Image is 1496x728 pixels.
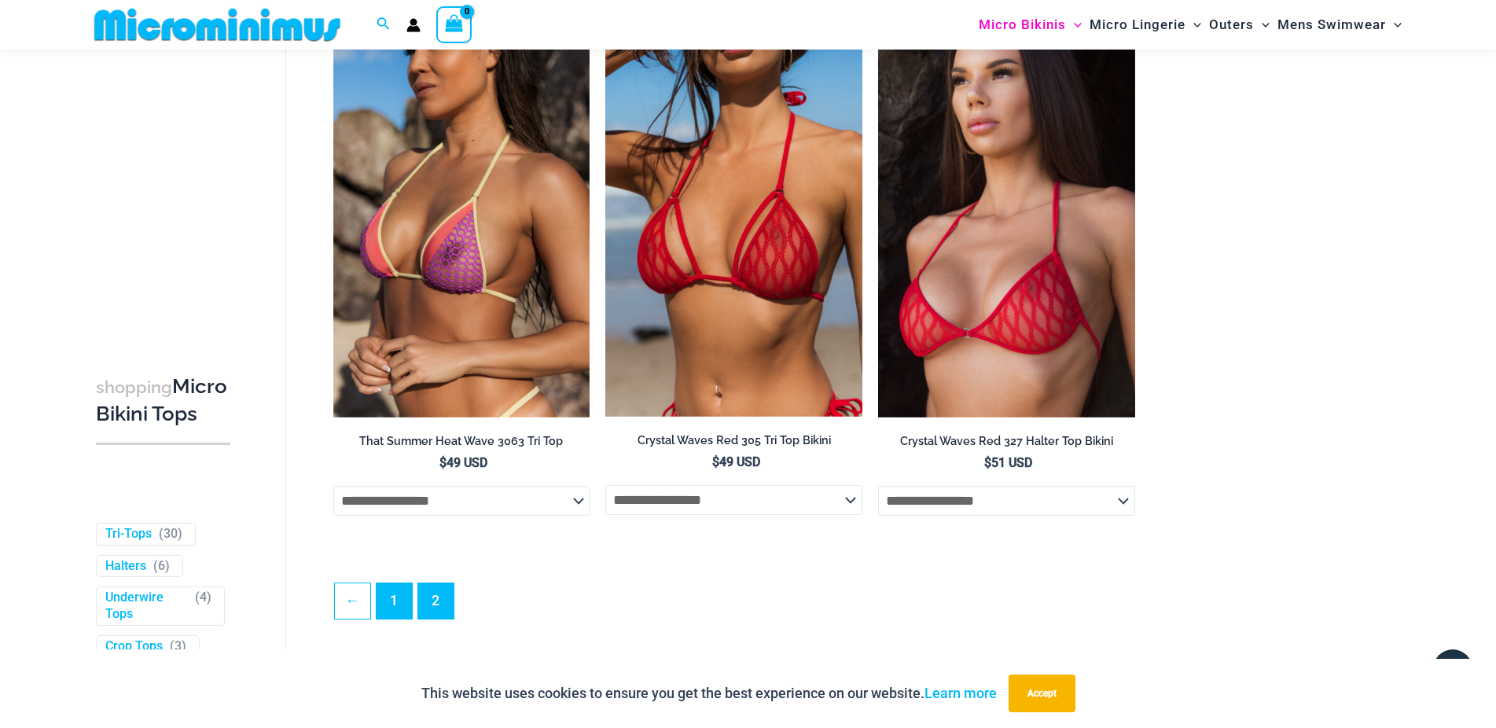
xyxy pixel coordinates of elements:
[377,15,391,35] a: Search icon link
[96,373,230,428] h3: Micro Bikini Tops
[1086,5,1205,45] a: Micro LingerieMenu ToggleMenu Toggle
[333,32,590,417] a: That Summer Heat Wave 3063 Tri Top 01That Summer Heat Wave 3063 Tri Top 4303 Micro Bottom 02That ...
[984,455,991,470] span: $
[1066,5,1082,45] span: Menu Toggle
[335,583,370,619] a: ←
[1009,675,1075,712] button: Accept
[333,583,1408,628] nav: Product Pagination
[158,558,165,573] span: 6
[878,434,1135,454] a: Crystal Waves Red 327 Halter Top Bikini
[605,32,862,417] img: Crystal Waves 305 Tri Top 01
[1185,5,1201,45] span: Menu Toggle
[605,32,862,417] a: Crystal Waves 305 Tri Top 01Crystal Waves 305 Tri Top 4149 Thong 04Crystal Waves 305 Tri Top 4149...
[984,455,1032,470] bdi: 51 USD
[175,638,182,653] span: 3
[105,590,188,623] a: Underwire Tops
[1205,5,1274,45] a: OutersMenu ToggleMenu Toggle
[1254,5,1270,45] span: Menu Toggle
[333,434,590,449] h2: That Summer Heat Wave 3063 Tri Top
[975,5,1086,45] a: Micro BikinisMenu ToggleMenu Toggle
[377,583,412,619] a: Page 1
[712,454,760,469] bdi: 49 USD
[105,558,146,575] a: Halters
[1386,5,1402,45] span: Menu Toggle
[418,583,454,619] span: Page 2
[105,526,152,542] a: Tri-Tops
[170,638,186,655] span: ( )
[979,5,1066,45] span: Micro Bikinis
[406,18,421,32] a: Account icon link
[605,433,862,448] h2: Crystal Waves Red 305 Tri Top Bikini
[88,7,347,42] img: MM SHOP LOGO FLAT
[924,685,997,701] a: Learn more
[712,454,719,469] span: $
[96,377,172,397] span: shopping
[878,32,1135,417] a: Crystal Waves 327 Halter Top 01Crystal Waves 327 Halter Top 4149 Thong 01Crystal Waves 327 Halter...
[96,10,237,325] iframe: TrustedSite Certified
[1277,5,1386,45] span: Mens Swimwear
[200,590,207,605] span: 4
[878,434,1135,449] h2: Crystal Waves Red 327 Halter Top Bikini
[105,638,163,655] a: Crop Tops
[1090,5,1185,45] span: Micro Lingerie
[439,455,447,470] span: $
[1209,5,1254,45] span: Outers
[436,6,472,42] a: View Shopping Cart, empty
[1274,5,1406,45] a: Mens SwimwearMenu ToggleMenu Toggle
[605,433,862,454] a: Crystal Waves Red 305 Tri Top Bikini
[164,526,178,541] span: 30
[878,32,1135,417] img: Crystal Waves 327 Halter Top 01
[439,455,487,470] bdi: 49 USD
[195,590,211,623] span: ( )
[421,682,997,705] p: This website uses cookies to ensure you get the best experience on our website.
[333,32,590,417] img: That Summer Heat Wave 3063 Tri Top 01
[972,2,1409,47] nav: Site Navigation
[333,434,590,454] a: That Summer Heat Wave 3063 Tri Top
[159,526,182,542] span: ( )
[153,558,170,575] span: ( )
